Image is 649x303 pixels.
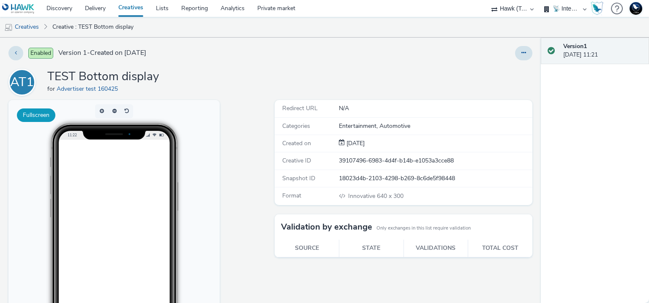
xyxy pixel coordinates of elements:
span: Format [282,192,301,200]
div: [DATE] 11:21 [563,42,642,60]
img: Support Hawk [630,2,642,15]
a: Creative : TEST Bottom display [48,17,138,37]
th: Validations [404,240,468,257]
th: State [339,240,404,257]
span: Categories [282,122,310,130]
a: AT1 [8,78,39,86]
th: Source [275,240,339,257]
div: Entertainment, Automotive [339,122,532,130]
span: 11:22 [59,32,68,37]
img: mobile [4,23,13,32]
small: Only exchanges in this list require validation [376,225,471,232]
span: 640 x 300 [347,192,404,200]
a: Advertiser test 160425 [57,85,121,93]
span: Redirect URL [282,104,318,112]
img: Hawk Academy [591,2,603,15]
span: Enabled [28,48,53,59]
button: Fullscreen [17,108,55,122]
span: Creative ID [282,157,311,165]
div: AT1 [10,70,34,94]
div: 39107496-6983-4d4f-b14b-e1053a3cce88 [339,157,532,165]
span: N/A [339,104,349,112]
strong: Version 1 [563,42,587,50]
div: Creation 10 September 2025, 11:21 [345,139,365,148]
img: undefined Logo [2,3,35,14]
a: Hawk Academy [591,2,607,15]
span: for [47,85,57,93]
span: Innovative [348,192,377,200]
span: Snapshot ID [282,174,315,182]
h3: Validation by exchange [281,221,372,233]
div: 18023d4b-2103-4298-b269-8c6de5f98448 [339,174,532,183]
h1: TEST Bottom display [47,69,159,85]
span: Created on [282,139,311,147]
span: [DATE] [345,139,365,147]
th: Total cost [468,240,533,257]
span: Version 1 - Created on [DATE] [58,48,146,58]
